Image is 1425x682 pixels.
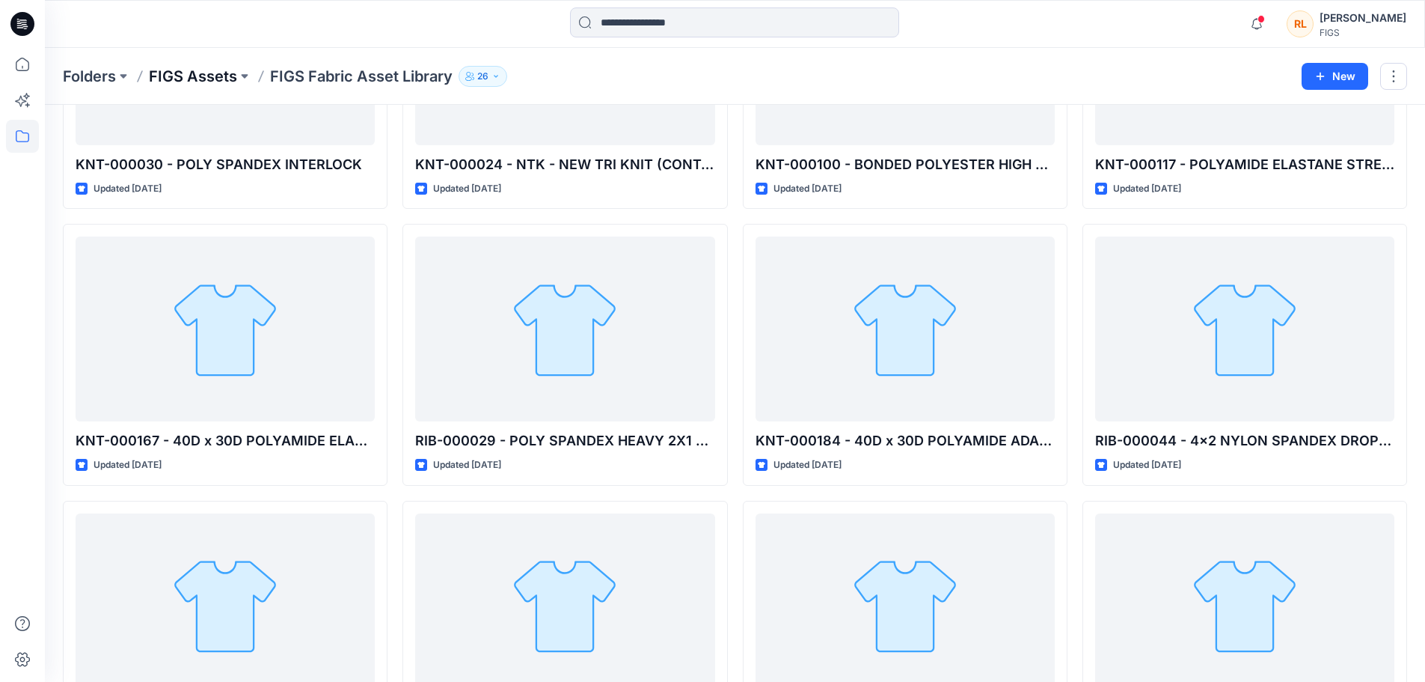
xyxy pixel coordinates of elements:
[1287,10,1314,37] div: RL
[1320,9,1406,27] div: [PERSON_NAME]
[1320,27,1406,38] div: FIGS
[756,430,1055,451] p: KNT-000184 - 40D x 30D POLYAMIDE ADAPTIV STRETCH WARP KNIT
[94,181,162,197] p: Updated [DATE]
[415,430,714,451] p: RIB-000029 - POLY SPANDEX HEAVY 2X1 RIB
[149,66,237,87] a: FIGS Assets
[433,457,501,473] p: Updated [DATE]
[1095,154,1394,175] p: KNT-000117 - POLYAMIDE ELASTANE STRETCH SPACER (FORMx)
[459,66,507,87] button: 26
[76,154,375,175] p: KNT-000030 - POLY SPANDEX INTERLOCK
[76,237,375,421] a: KNT-000167 - 40D x 30D POLYAMIDE ELASTANE STRETCH WARP KNIT
[756,237,1055,421] a: KNT-000184 - 40D x 30D POLYAMIDE ADAPTIV STRETCH WARP KNIT
[415,154,714,175] p: KNT-000024 - NTK - NEW TRI KNIT (CONTOUR KNIT)
[1095,430,1394,451] p: RIB-000044 - 4x2 NYLON SPANDEX DROP NEEDLE RIB
[1113,457,1181,473] p: Updated [DATE]
[433,181,501,197] p: Updated [DATE]
[76,430,375,451] p: KNT-000167 - 40D x 30D POLYAMIDE ELASTANE STRETCH WARP KNIT
[1095,237,1394,421] a: RIB-000044 - 4x2 NYLON SPANDEX DROP NEEDLE RIB
[773,181,842,197] p: Updated [DATE]
[477,68,488,85] p: 26
[1113,181,1181,197] p: Updated [DATE]
[773,457,842,473] p: Updated [DATE]
[270,66,453,87] p: FIGS Fabric Asset Library
[63,66,116,87] a: Folders
[1302,63,1368,90] button: New
[94,457,162,473] p: Updated [DATE]
[415,237,714,421] a: RIB-000029 - POLY SPANDEX HEAVY 2X1 RIB
[756,154,1055,175] p: KNT-000100 - BONDED POLYESTER HIGH PILE DWR(C0)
